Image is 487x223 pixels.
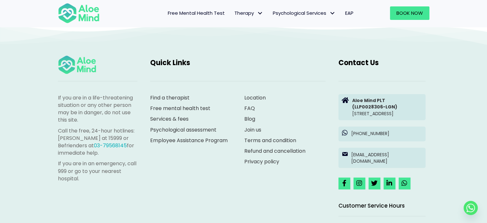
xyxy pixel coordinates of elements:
a: Join us [244,126,261,133]
span: Psychological Services [273,10,336,16]
p: Call the free, 24-hour hotlines: [PERSON_NAME] at 15999 or Befrienders at for immediate help. [58,127,137,157]
img: Aloe mind Logo [58,55,96,74]
p: If you are in an emergency, call 999 or go to your nearest hospital. [58,160,137,182]
p: [EMAIL_ADDRESS][DOMAIN_NAME] [351,151,422,165]
a: TherapyTherapy: submenu [230,6,268,20]
p: If you are in a life-threatening situation or any other person may be in danger, do not use this ... [58,94,137,124]
a: FAQ [244,105,255,112]
span: Customer Service Hours [338,202,405,210]
a: Free mental health test [150,105,210,112]
span: Psychological Services: submenu [328,9,337,18]
a: Privacy policy [244,158,279,165]
img: Aloe mind Logo [58,3,100,24]
p: [PHONE_NUMBER] [351,130,422,137]
a: [PHONE_NUMBER] [338,126,426,141]
a: Services & fees [150,115,189,123]
span: Contact Us [338,58,379,68]
strong: (LLP0028306-LGN) [352,104,397,110]
span: EAP [345,10,353,16]
span: Therapy [234,10,263,16]
span: Therapy: submenu [256,9,265,18]
span: Quick Links [150,58,190,68]
a: Psychological ServicesPsychological Services: submenu [268,6,340,20]
a: Location [244,94,266,101]
p: [STREET_ADDRESS] [352,97,422,117]
span: Book Now [396,10,423,16]
a: Employee Assistance Program [150,137,228,144]
strong: Aloe Mind PLT [352,97,385,104]
nav: Menu [108,6,358,20]
a: [EMAIL_ADDRESS][DOMAIN_NAME] [338,148,426,168]
a: Find a therapist [150,94,190,101]
a: Book Now [390,6,429,20]
a: Free Mental Health Test [163,6,230,20]
a: EAP [340,6,358,20]
a: Whatsapp [464,201,478,215]
a: Refund and cancellation [244,147,305,155]
a: Psychological assessment [150,126,216,133]
a: Blog [244,115,255,123]
a: Aloe Mind PLT(LLP0028306-LGN)[STREET_ADDRESS] [338,94,426,120]
span: Free Mental Health Test [168,10,225,16]
a: Terms and condition [244,137,296,144]
a: 03-79568145 [94,142,127,149]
